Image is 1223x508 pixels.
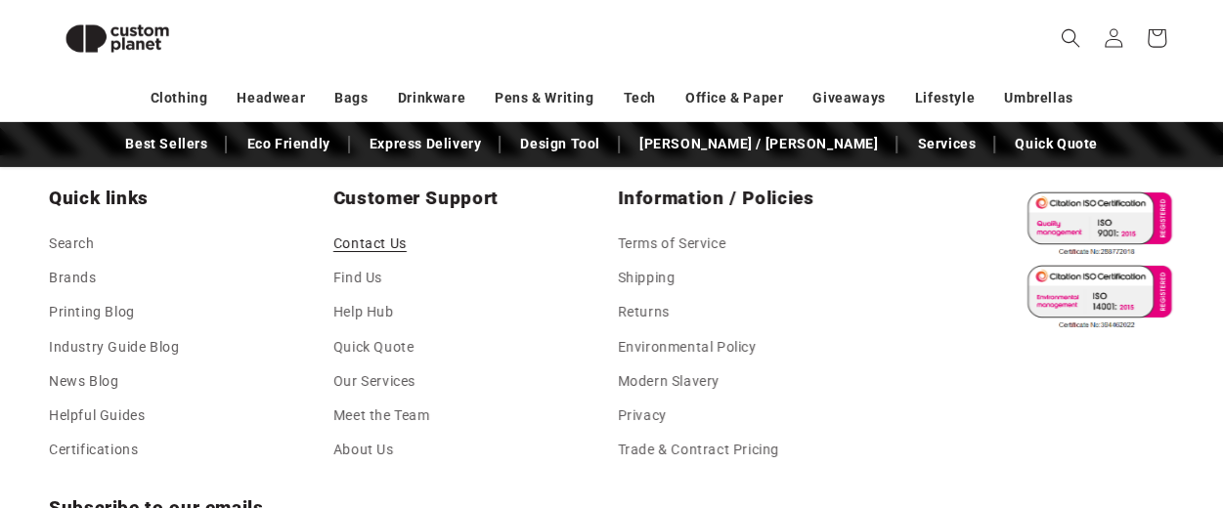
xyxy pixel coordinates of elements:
[618,330,757,364] a: Environmental Policy
[896,297,1223,508] iframe: Chat Widget
[49,8,186,69] img: Custom Planet
[510,127,610,161] a: Design Tool
[49,433,138,467] a: Certifications
[49,330,179,364] a: Industry Guide Blog
[618,433,779,467] a: Trade & Contract Pricing
[1049,17,1092,60] summary: Search
[333,232,407,261] a: Contact Us
[1005,127,1108,161] a: Quick Quote
[49,232,95,261] a: Search
[618,261,676,295] a: Shipping
[915,81,975,115] a: Lifestyle
[334,81,368,115] a: Bags
[115,127,217,161] a: Best Sellers
[333,433,394,467] a: About Us
[49,187,322,210] h2: Quick links
[1004,81,1072,115] a: Umbrellas
[495,81,593,115] a: Pens & Writing
[333,261,382,295] a: Find Us
[49,364,118,399] a: News Blog
[49,261,97,295] a: Brands
[49,399,145,433] a: Helpful Guides
[618,399,667,433] a: Privacy
[618,364,720,399] a: Modern Slavery
[1019,260,1174,333] img: ISO 14001 Certified
[685,81,783,115] a: Office & Paper
[618,232,726,261] a: Terms of Service
[333,364,415,399] a: Our Services
[618,295,670,329] a: Returns
[333,399,430,433] a: Meet the Team
[49,295,135,329] a: Printing Blog
[333,330,415,364] a: Quick Quote
[360,127,492,161] a: Express Delivery
[333,187,606,210] h2: Customer Support
[630,127,888,161] a: [PERSON_NAME] / [PERSON_NAME]
[333,295,394,329] a: Help Hub
[1019,187,1174,260] img: ISO 9001 Certified
[907,127,985,161] a: Services
[151,81,208,115] a: Clothing
[237,81,305,115] a: Headwear
[623,81,655,115] a: Tech
[618,187,891,210] h2: Information / Policies
[398,81,465,115] a: Drinkware
[812,81,885,115] a: Giveaways
[237,127,339,161] a: Eco Friendly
